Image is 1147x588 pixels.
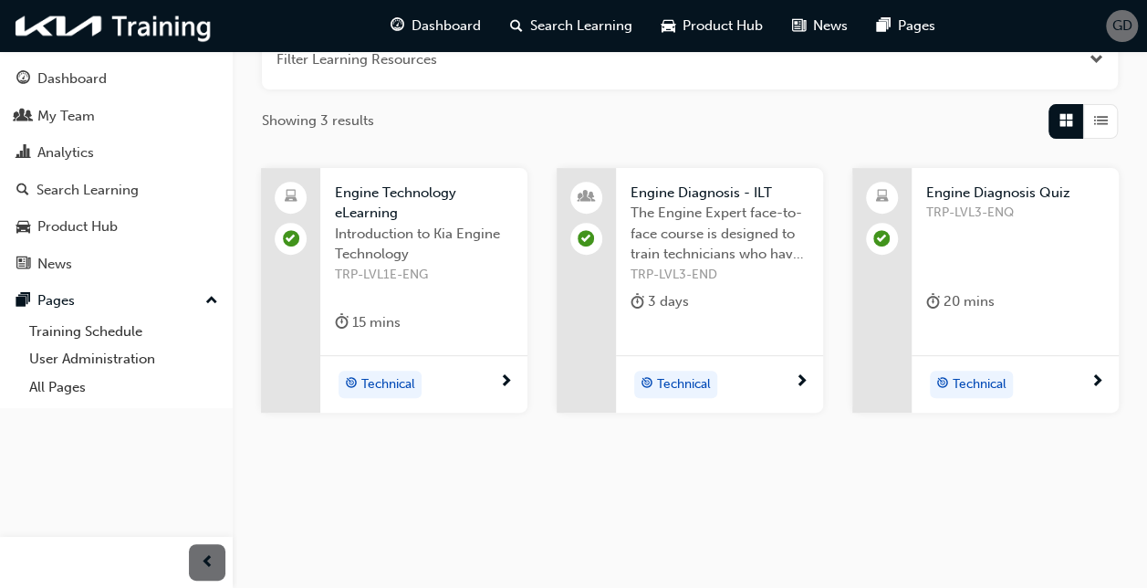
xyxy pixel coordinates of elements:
a: Engine Diagnosis - ILTThe Engine Expert face-to-face course is designed to train technicians who ... [557,168,823,413]
div: Product Hub [37,216,118,237]
span: The Engine Expert face-to-face course is designed to train technicians who have achieved Certifie... [631,203,808,265]
a: Product Hub [7,210,225,244]
div: 3 days [631,290,689,313]
span: people-icon [579,185,592,209]
button: DashboardMy TeamAnalyticsSearch LearningProduct HubNews [7,58,225,284]
div: Dashboard [37,68,107,89]
span: target-icon [936,373,949,396]
a: All Pages [22,373,225,402]
div: 20 mins [926,290,995,313]
span: laptop-icon [285,185,297,209]
span: learningRecordVerb_PASS-icon [873,230,890,247]
a: Analytics [7,136,225,170]
span: Technical [657,374,711,395]
span: target-icon [345,373,358,396]
span: TRP-LVL1E-ENG [335,265,513,286]
span: car-icon [16,219,30,236]
span: Search Learning [530,16,632,37]
span: chart-icon [16,145,30,162]
span: people-icon [16,109,30,125]
a: Engine Technology eLearningIntroduction to Kia Engine TechnologyTRP-LVL1E-ENGduration-icon 15 min... [261,168,527,413]
span: Engine Technology eLearning [335,183,513,224]
span: Introduction to Kia Engine Technology [335,224,513,265]
span: Engine Diagnosis - ILT [631,183,808,204]
div: 15 mins [335,311,401,334]
span: TRP-LVL3-END [631,265,808,286]
div: My Team [37,106,95,127]
span: next-icon [499,374,513,391]
span: Showing 3 results [262,110,374,131]
span: pages-icon [877,15,891,37]
span: duration-icon [631,290,644,313]
a: car-iconProduct Hub [647,7,777,45]
a: Search Learning [7,173,225,207]
span: learningRecordVerb_PASS-icon [283,230,299,247]
img: kia-training [9,7,219,45]
span: List [1094,110,1108,131]
div: News [37,254,72,275]
div: Analytics [37,142,94,163]
span: guage-icon [16,71,30,88]
button: Open the filter [1090,49,1103,70]
span: News [813,16,848,37]
a: User Administration [22,345,225,373]
span: search-icon [510,15,523,37]
span: search-icon [16,183,29,199]
span: Grid [1059,110,1073,131]
span: news-icon [16,257,30,273]
span: guage-icon [391,15,404,37]
span: news-icon [792,15,806,37]
a: news-iconNews [777,7,862,45]
span: next-icon [795,374,808,391]
button: Pages [7,284,225,318]
span: TRP-LVL3-ENQ [926,203,1104,224]
span: laptop-icon [875,185,888,209]
a: Training Schedule [22,318,225,346]
span: learningRecordVerb_PASS-icon [578,230,594,247]
span: duration-icon [926,290,940,313]
span: prev-icon [201,551,214,574]
button: GD [1106,10,1138,42]
span: Dashboard [412,16,481,37]
span: Product Hub [683,16,763,37]
a: pages-iconPages [862,7,950,45]
span: Pages [898,16,935,37]
a: My Team [7,100,225,133]
a: Dashboard [7,62,225,96]
a: guage-iconDashboard [376,7,495,45]
span: car-icon [662,15,675,37]
span: Technical [953,374,1006,395]
div: Search Learning [36,180,139,201]
span: target-icon [641,373,653,396]
span: duration-icon [335,311,349,334]
a: News [7,247,225,281]
span: up-icon [205,289,218,313]
span: GD [1112,16,1132,37]
span: Engine Diagnosis Quiz [926,183,1104,204]
div: Pages [37,290,75,311]
a: Engine Diagnosis QuizTRP-LVL3-ENQduration-icon 20 minstarget-iconTechnical [852,168,1119,413]
span: pages-icon [16,293,30,310]
span: Technical [361,374,415,395]
span: next-icon [1090,374,1104,391]
a: search-iconSearch Learning [495,7,647,45]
